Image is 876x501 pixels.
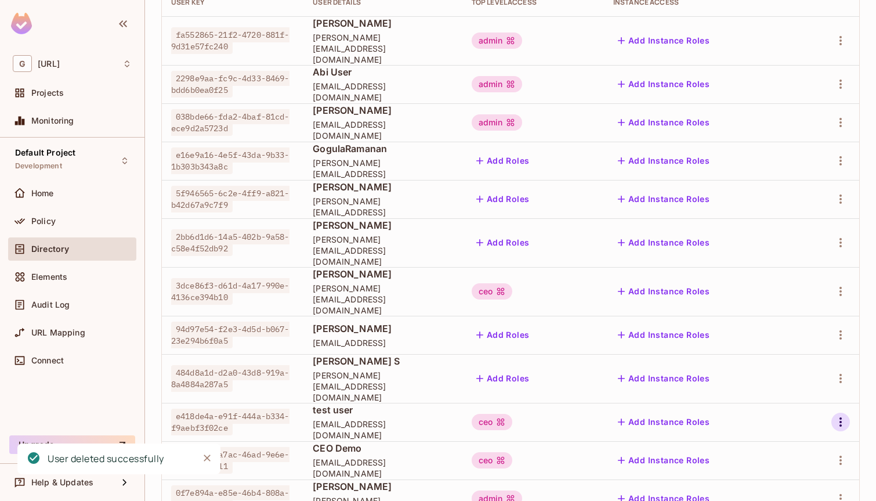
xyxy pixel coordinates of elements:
[313,32,453,65] span: [PERSON_NAME][EMAIL_ADDRESS][DOMAIN_NAME]
[472,283,512,300] div: ceo
[313,403,453,416] span: test user
[613,413,714,431] button: Add Instance Roles
[313,268,453,280] span: [PERSON_NAME]
[313,219,453,232] span: [PERSON_NAME]
[313,66,453,78] span: Abi User
[613,233,714,252] button: Add Instance Roles
[313,104,453,117] span: [PERSON_NAME]
[613,152,714,170] button: Add Instance Roles
[613,113,714,132] button: Add Instance Roles
[171,322,289,348] span: 94d97e54-f2e3-4d5d-b067-23e294b6f0a5
[472,369,534,388] button: Add Roles
[472,33,523,49] div: admin
[313,337,453,348] span: [EMAIL_ADDRESS]
[31,272,67,282] span: Elements
[15,161,62,171] span: Development
[613,75,714,93] button: Add Instance Roles
[313,457,453,479] span: [EMAIL_ADDRESS][DOMAIN_NAME]
[613,326,714,344] button: Add Instance Roles
[31,328,85,337] span: URL Mapping
[38,59,60,69] span: Workspace: genworx.ai
[313,419,453,441] span: [EMAIL_ADDRESS][DOMAIN_NAME]
[313,234,453,267] span: [PERSON_NAME][EMAIL_ADDRESS][DOMAIN_NAME]
[171,147,289,174] span: e16e9a16-4e5f-43da-9b33-1b303b343a8c
[313,157,453,179] span: [PERSON_NAME][EMAIL_ADDRESS]
[171,409,289,435] span: e418de4a-e91f-444a-b334-f9aebf3f02ce
[171,447,289,474] span: 15047b14-a7ac-46ad-9e6e-334418e75811
[613,369,714,388] button: Add Instance Roles
[31,116,74,125] span: Monitoring
[11,13,32,34] img: SReyMgAAAABJRU5ErkJggg==
[613,451,714,470] button: Add Instance Roles
[15,148,75,157] span: Default Project
[313,283,453,316] span: [PERSON_NAME][EMAIL_ADDRESS][DOMAIN_NAME]
[171,365,289,392] span: 484d8a1d-d2a0-43d8-919a-8a4884a287a5
[472,326,534,344] button: Add Roles
[472,76,523,92] div: admin
[31,356,64,365] span: Connect
[472,190,534,208] button: Add Roles
[472,452,512,468] div: ceo
[31,300,70,309] span: Audit Log
[171,109,289,136] span: 038bde66-fda2-4baf-81cd-ece9d2a5723d
[313,355,453,367] span: [PERSON_NAME] S
[31,244,69,254] span: Directory
[613,282,714,301] button: Add Instance Roles
[313,442,453,455] span: CEO Demo
[171,27,289,54] span: fa552865-21f2-4720-881f-9d31e57fc240
[313,142,453,155] span: GogulaRamanan
[48,452,164,466] div: User deleted successfully
[31,217,56,226] span: Policy
[313,119,453,141] span: [EMAIL_ADDRESS][DOMAIN_NAME]
[198,449,216,467] button: Close
[472,114,523,131] div: admin
[171,229,289,256] span: 2bb6d1d6-14a5-402b-9a58-c58e4f52db92
[313,17,453,30] span: [PERSON_NAME]
[13,55,32,72] span: G
[472,152,534,170] button: Add Roles
[313,81,453,103] span: [EMAIL_ADDRESS][DOMAIN_NAME]
[31,88,64,98] span: Projects
[313,196,453,218] span: [PERSON_NAME][EMAIL_ADDRESS]
[171,71,289,98] span: 2298e9aa-fc9c-4d33-8469-bdd6b0ea0f25
[313,480,453,493] span: [PERSON_NAME]
[613,190,714,208] button: Add Instance Roles
[313,181,453,193] span: [PERSON_NAME]
[313,322,453,335] span: [PERSON_NAME]
[31,189,54,198] span: Home
[472,233,534,252] button: Add Roles
[613,31,714,50] button: Add Instance Roles
[171,186,289,212] span: 5f946565-6c2e-4ff9-a821-b42d67a9c7f9
[171,278,289,305] span: 3dce86f3-d61d-4a17-990e-4136ce394b10
[472,414,512,430] div: ceo
[313,370,453,403] span: [PERSON_NAME][EMAIL_ADDRESS][DOMAIN_NAME]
